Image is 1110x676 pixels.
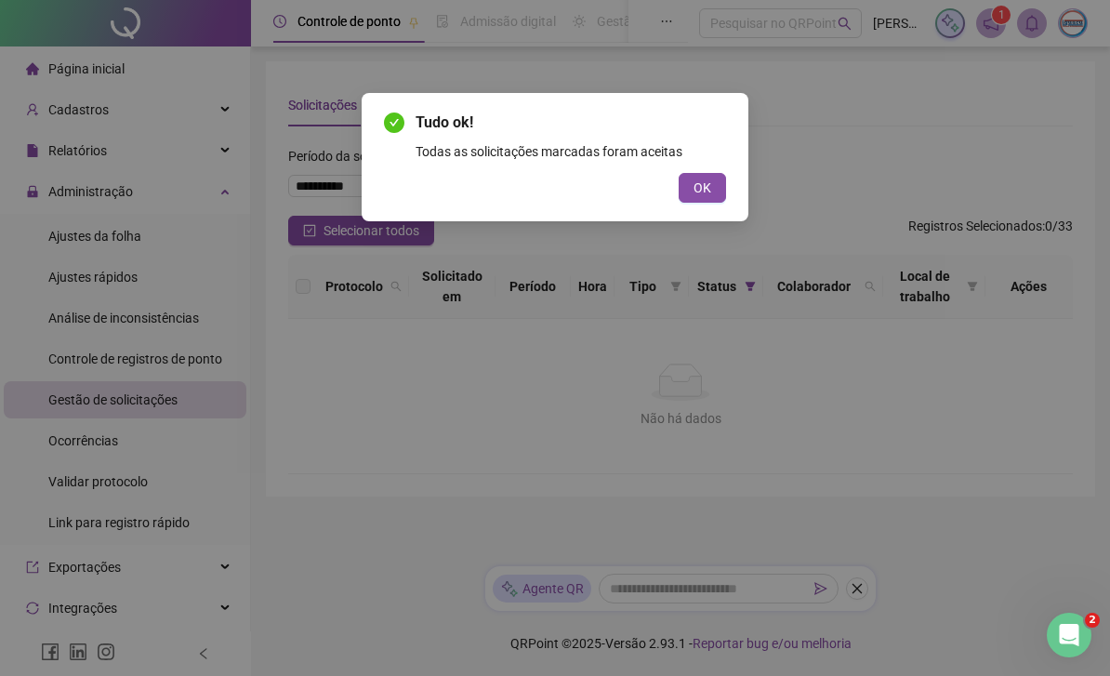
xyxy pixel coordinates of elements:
span: check-circle [384,113,404,133]
span: Tudo ok! [416,112,726,134]
div: Todas as solicitações marcadas foram aceitas [416,141,726,162]
span: OK [694,178,711,198]
span: 2 [1085,613,1100,628]
iframe: Intercom live chat [1047,613,1091,657]
button: OK [679,173,726,203]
